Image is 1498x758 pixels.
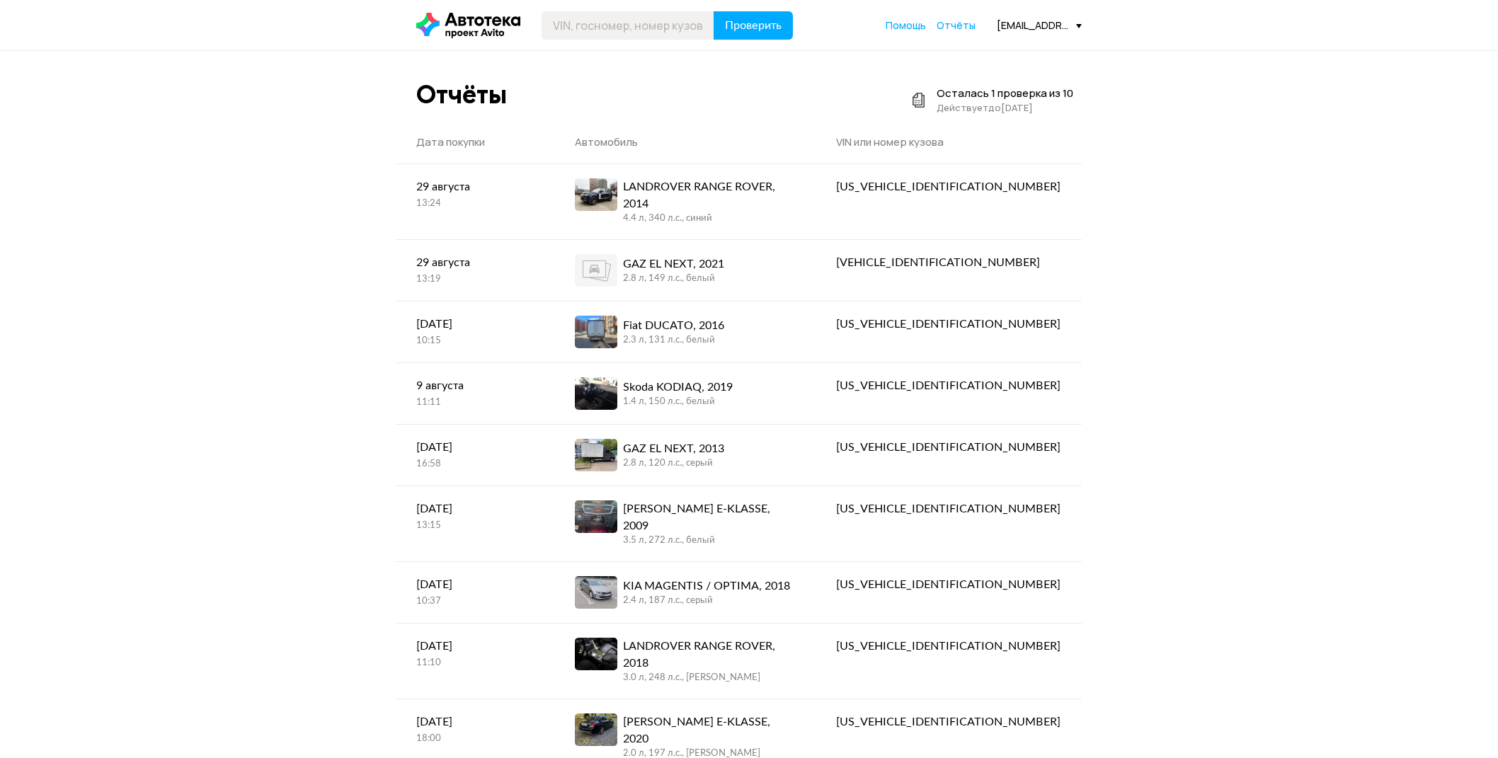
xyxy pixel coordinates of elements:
div: Дата покупки [416,135,532,149]
div: Автомобиль [575,135,794,149]
div: 1.4 л, 150 л.c., белый [623,396,733,408]
div: KIA MAGENTIS / OPTIMA, 2018 [623,578,790,595]
a: [US_VEHICLE_IDENTIFICATION_NUMBER] [815,699,1082,745]
a: [DATE]10:15 [395,302,554,362]
a: Отчёты [937,18,976,33]
div: 2.8 л, 120 л.c., серый [623,457,724,470]
div: [US_VEHICLE_IDENTIFICATION_NUMBER] [836,576,1060,593]
a: [US_VEHICLE_IDENTIFICATION_NUMBER] [815,425,1082,470]
a: LANDROVER RANGE ROVER, 20183.0 л, 248 л.c., [PERSON_NAME] [554,624,815,699]
a: [DATE]13:15 [395,486,554,546]
div: 16:58 [416,458,532,471]
div: [US_VEHICLE_IDENTIFICATION_NUMBER] [836,500,1060,517]
div: [US_VEHICLE_IDENTIFICATION_NUMBER] [836,713,1060,730]
div: 9 августа [416,377,532,394]
a: GAZ EL NEXT, 20132.8 л, 120 л.c., серый [554,425,815,486]
div: LANDROVER RANGE ROVER, 2014 [623,178,794,212]
a: [US_VEHICLE_IDENTIFICATION_NUMBER] [815,562,1082,607]
a: [DATE]16:58 [395,425,554,485]
div: [EMAIL_ADDRESS][DOMAIN_NAME] [997,18,1082,32]
div: 3.0 л, 248 л.c., [PERSON_NAME] [623,672,794,684]
a: [US_VEHICLE_IDENTIFICATION_NUMBER] [815,164,1082,209]
div: 4.4 л, 340 л.c., синий [623,212,794,225]
div: Skoda KODIAQ, 2019 [623,379,733,396]
div: [US_VEHICLE_IDENTIFICATION_NUMBER] [836,178,1060,195]
div: [DATE] [416,713,532,730]
div: LANDROVER RANGE ROVER, 2018 [623,638,794,672]
span: Проверить [725,20,782,31]
div: Отчёты [416,79,507,110]
div: 11:11 [416,396,532,409]
div: 2.3 л, 131 л.c., белый [623,334,724,347]
div: [DATE] [416,439,532,456]
button: Проверить [714,11,793,40]
a: [US_VEHICLE_IDENTIFICATION_NUMBER] [815,363,1082,408]
div: [US_VEHICLE_IDENTIFICATION_NUMBER] [836,316,1060,333]
div: [VEHICLE_IDENTIFICATION_NUMBER] [836,254,1060,271]
div: GAZ EL NEXT, 2021 [623,255,724,272]
div: [DATE] [416,500,532,517]
div: 11:10 [416,657,532,670]
div: 29 августа [416,178,532,195]
div: 10:37 [416,595,532,608]
a: KIA MAGENTIS / OPTIMA, 20182.4 л, 187 л.c., серый [554,562,815,623]
a: LANDROVER RANGE ROVER, 20144.4 л, 340 л.c., синий [554,164,815,239]
div: 3.5 л, 272 л.c., белый [623,534,794,547]
a: [US_VEHICLE_IDENTIFICATION_NUMBER] [815,624,1082,669]
a: 29 августа13:24 [395,164,554,224]
div: 2.4 л, 187 л.c., серый [623,595,790,607]
a: [DATE]10:37 [395,562,554,622]
div: 2.8 л, 149 л.c., белый [623,272,724,285]
div: 29 августа [416,254,532,271]
div: 13:15 [416,519,532,532]
div: [US_VEHICLE_IDENTIFICATION_NUMBER] [836,638,1060,655]
div: VIN или номер кузова [836,135,1060,149]
div: Действует до [DATE] [937,101,1073,115]
a: 9 августа11:11 [395,363,554,423]
div: GAZ EL NEXT, 2013 [623,440,724,457]
div: Fiat DUCATO, 2016 [623,317,724,334]
div: 13:24 [416,197,532,210]
a: Fiat DUCATO, 20162.3 л, 131 л.c., белый [554,302,815,362]
a: [PERSON_NAME] E-KLASSE, 20093.5 л, 272 л.c., белый [554,486,815,561]
div: [US_VEHICLE_IDENTIFICATION_NUMBER] [836,439,1060,456]
a: Skoda KODIAQ, 20191.4 л, 150 л.c., белый [554,363,815,424]
a: [VEHICLE_IDENTIFICATION_NUMBER] [815,240,1082,285]
div: 18:00 [416,733,532,745]
div: 10:15 [416,335,532,348]
a: [DATE]11:10 [395,624,554,684]
div: [US_VEHICLE_IDENTIFICATION_NUMBER] [836,377,1060,394]
div: [DATE] [416,638,532,655]
a: GAZ EL NEXT, 20212.8 л, 149 л.c., белый [554,240,815,301]
div: Осталась 1 проверка из 10 [937,86,1073,101]
div: [DATE] [416,316,532,333]
div: [PERSON_NAME] E-KLASSE, 2009 [623,500,794,534]
div: [DATE] [416,576,532,593]
a: [US_VEHICLE_IDENTIFICATION_NUMBER] [815,486,1082,532]
div: [PERSON_NAME] E-KLASSE, 2020 [623,713,794,747]
input: VIN, госномер, номер кузова [542,11,714,40]
div: 13:19 [416,273,532,286]
a: [US_VEHICLE_IDENTIFICATION_NUMBER] [815,302,1082,347]
a: Помощь [886,18,926,33]
span: Помощь [886,18,926,32]
span: Отчёты [937,18,976,32]
a: 29 августа13:19 [395,240,554,300]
